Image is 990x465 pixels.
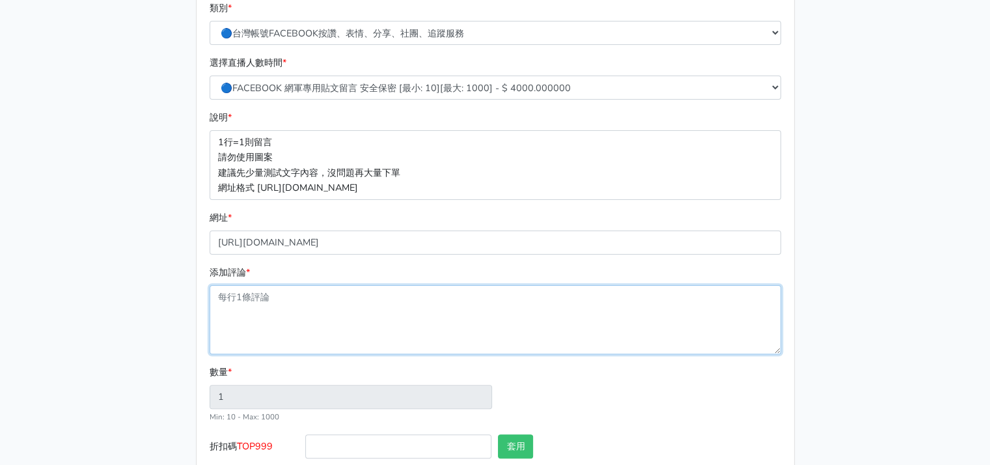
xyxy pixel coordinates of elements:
[237,440,273,453] span: TOP999
[210,110,232,125] label: 說明
[210,210,232,225] label: 網址
[210,265,250,280] label: 添加評論
[210,130,781,199] p: 1行=1則留言 請勿使用圖案 建議先少量測試文字內容，沒問題再大量下單 網址格式 [URL][DOMAIN_NAME]
[210,55,286,70] label: 選擇直播人數時間
[210,412,279,422] small: Min: 10 - Max: 1000
[210,365,232,380] label: 數量
[498,434,533,458] button: 套用
[206,434,303,464] label: 折扣碼
[210,231,781,255] input: 這邊填入網址
[210,1,232,16] label: 類別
